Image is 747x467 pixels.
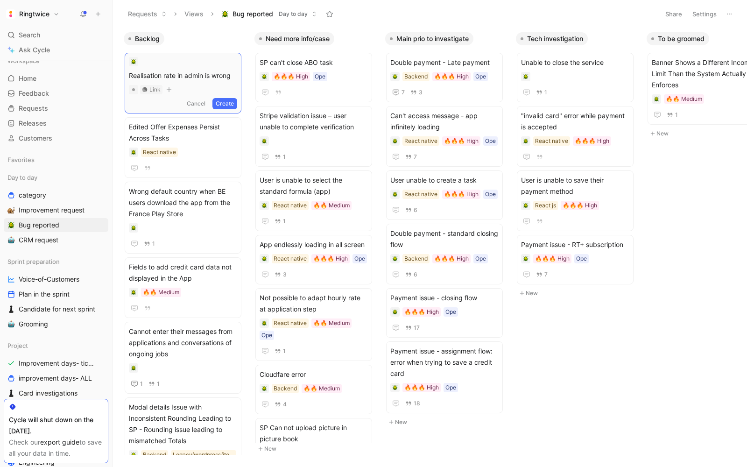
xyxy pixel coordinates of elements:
a: User unable to create a taskReact native🔥🔥🔥 HighOpe6 [386,170,503,220]
a: Fields to add credit card data not displayed in the App🔥🔥 Medium [125,257,241,318]
span: Modal details Issue with Inconsistent Rounding Leading to SP - Rounding issue leading to mismatch... [129,402,237,446]
span: Edited Offer Expenses Persist Across Tasks [129,121,237,144]
img: 🪲 [131,149,136,155]
div: 🔥🔥 Medium [313,201,350,210]
div: 🔥🔥🔥 High [444,136,479,146]
span: Sprint preparation [7,257,60,266]
div: Link [149,85,161,94]
button: 7 [403,152,419,162]
div: 🪲 [260,318,269,328]
span: 17 [414,325,420,331]
span: "invalid card" error while payment is accepted [521,110,629,133]
div: 🪲 [521,136,530,146]
button: New [516,288,639,299]
div: 🔥🔥 Medium [313,318,350,328]
a: Can't access message - app infinitely loadingReact native🔥🔥🔥 HighOpe7 [386,106,503,167]
a: Double payment - standard closing flowBackend🔥🔥🔥 HighOpe6 [386,224,503,284]
a: Feedback [4,86,108,100]
div: Ope [261,331,272,340]
img: 🪲 [523,74,529,79]
div: 🪲 [390,136,400,146]
div: 🪲 [260,254,269,263]
a: Ask Cycle [4,43,108,57]
span: Not possible to adapt hourly rate at application step [260,292,368,315]
img: 🪲 [131,365,136,371]
img: 🪲 [131,290,136,295]
div: Backend [274,384,297,393]
img: 🪲 [7,221,15,229]
span: 3 [419,90,423,95]
span: To be groomed [658,34,705,43]
div: 🪲 [129,363,138,373]
div: 🪲 [129,223,138,233]
span: Day to day [279,9,308,19]
div: Ope [445,383,456,392]
a: Plan in the sprint [4,287,108,301]
button: 1 [142,239,157,249]
span: Improvement request [19,205,85,215]
span: Candidate for next sprint [19,304,95,314]
span: Backlog [135,34,160,43]
div: React native [143,148,176,157]
span: Favorites [7,155,35,164]
img: 🪲 [261,386,267,391]
button: New [385,417,508,428]
div: Backend [404,254,428,263]
button: 7 [534,269,550,280]
button: 6 [403,205,419,215]
button: Settings [688,7,721,21]
span: 4 [283,402,287,407]
div: Sprint preparation [4,255,108,269]
div: React native [274,318,307,328]
span: Requests [19,104,48,113]
a: Cloudfare errorBackend🔥🔥 Medium4 [255,365,372,414]
div: Backend [143,450,166,460]
div: 🔥🔥🔥 High [274,72,308,81]
a: Double payment - Late paymentBackend🔥🔥🔥 HighOpe73 [386,53,503,102]
a: Stripe validation issue – user unable to complete verification1 [255,106,372,167]
button: Tech investigation [516,32,588,45]
div: Ope [445,307,456,317]
a: Requests [4,101,108,115]
a: Edited Offer Expenses Persist Across TasksReact native [125,117,241,178]
button: 6 [403,269,419,280]
button: 🐌 [6,205,17,216]
div: 🔥🔥🔥 High [444,190,479,199]
span: App endlessly loading in all screen [260,239,368,250]
div: Day to day [4,170,108,184]
button: ♟️ [6,304,17,315]
a: Payment issue - RT+ subscription🔥🔥🔥 HighOpe7 [517,235,634,284]
span: 6 [414,207,417,213]
a: 🤖CRM request [4,233,108,247]
span: Fields to add credit card data not displayed in the App [129,262,237,284]
img: 🪲 [261,320,267,326]
img: 🪲 [261,74,267,79]
div: 🔥🔥🔥 High [404,307,439,317]
button: RingtwiceRingtwice [4,7,62,21]
img: 🤖 [7,236,15,244]
a: 🤖Grooming [4,317,108,331]
span: Payment issue - assignment flow: error when trying to save a credit card [390,346,499,379]
a: 🐌Improvement request [4,203,108,217]
a: Not possible to adapt hourly rate at application stepReact native🔥🔥 MediumOpe1 [255,288,372,361]
div: 🪲 [390,190,400,199]
div: React native [404,190,437,199]
span: SP Can not upload picture in picture book [260,422,368,445]
span: 6 [414,272,417,277]
div: Check our to save all your data in time. [9,437,103,459]
button: 1 [147,379,162,389]
div: React native [404,136,437,146]
div: 🔥🔥 Medium [143,288,179,297]
a: Payment issue - closing flow🔥🔥🔥 HighOpe17 [386,288,503,338]
span: Customers [19,134,52,143]
a: Home [4,71,108,85]
span: Stripe validation issue – user unable to complete verification [260,110,368,133]
img: 🪲 [392,138,398,144]
button: 3 [273,269,289,280]
div: 🔥🔥🔥 High [313,254,348,263]
div: Ope [475,72,486,81]
h1: Ringtwice [19,10,49,18]
button: 3 [409,87,424,98]
a: category [4,188,108,202]
span: Bug reported [19,220,59,230]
